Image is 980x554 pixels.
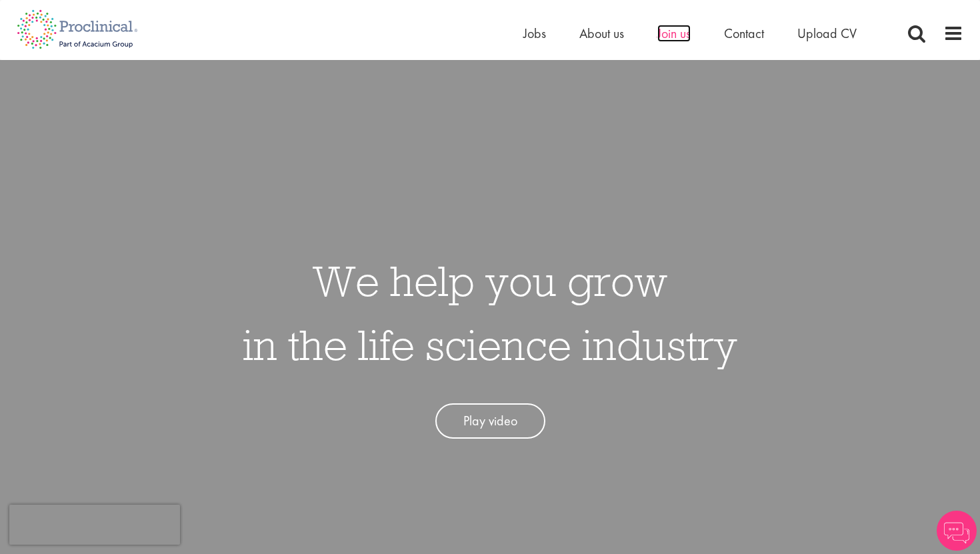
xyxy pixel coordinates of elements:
a: Upload CV [797,25,857,42]
a: Play video [435,403,545,439]
img: Chatbot [937,511,977,551]
a: Contact [724,25,764,42]
a: Join us [657,25,691,42]
a: Jobs [523,25,546,42]
a: About us [579,25,624,42]
h1: We help you grow in the life science industry [243,249,737,377]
